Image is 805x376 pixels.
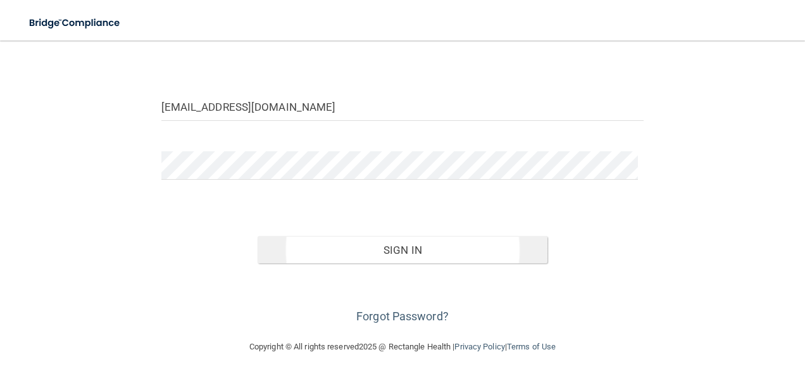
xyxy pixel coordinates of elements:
img: bridge_compliance_login_screen.278c3ca4.svg [19,10,132,36]
a: Terms of Use [507,342,556,351]
a: Forgot Password? [356,310,449,323]
div: Copyright © All rights reserved 2025 @ Rectangle Health | | [172,327,633,367]
input: Email [161,92,644,121]
a: Privacy Policy [454,342,504,351]
button: Sign In [258,236,547,264]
